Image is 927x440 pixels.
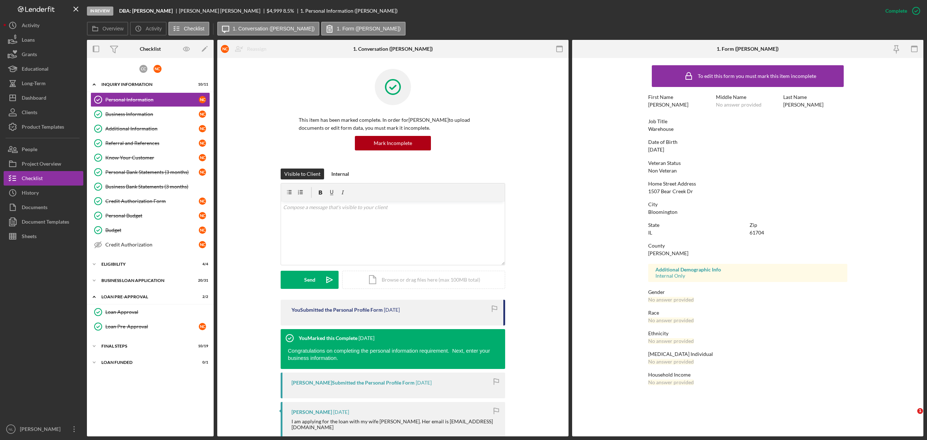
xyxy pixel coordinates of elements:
button: Clients [4,105,83,120]
button: Complete [878,4,923,18]
div: Personal Budget [105,213,199,219]
button: NCReassign [217,42,274,56]
div: [PERSON_NAME] [783,102,823,108]
a: Long-Term [4,76,83,91]
div: 10 / 11 [195,82,208,87]
a: Credit AuthorizationNC [91,237,210,252]
div: Clients [22,105,37,121]
button: Checklist [168,22,209,36]
div: [PERSON_NAME] Submitted the Personal Profile Form [291,380,415,386]
div: ELIGIBILITY [101,262,190,266]
div: N C [199,227,206,234]
div: [DATE] [648,147,664,153]
div: Internal Only [655,273,840,279]
div: Product Templates [22,120,64,136]
div: Complete [885,4,907,18]
a: Business InformationNC [91,107,210,121]
div: N C [199,323,206,330]
b: DBA: [PERSON_NAME] [119,8,173,14]
div: Bloomington [648,209,678,215]
a: Referral and ReferencesNC [91,136,210,150]
a: Document Templates [4,215,83,229]
div: 1. Conversation ([PERSON_NAME]) [353,46,433,52]
button: Overview [87,22,128,36]
div: 4 / 4 [195,262,208,266]
button: Activity [4,18,83,33]
div: 1. Personal Information ([PERSON_NAME]) [300,8,398,14]
div: Date of Birth [648,139,847,145]
button: 1. Form ([PERSON_NAME]) [321,22,406,36]
div: Warehouse [648,126,674,132]
button: Sheets [4,229,83,244]
div: Business Bank Statements (3 months) [105,184,210,190]
button: Dashboard [4,91,83,105]
button: Project Overview [4,157,83,171]
div: No answer provided [648,379,694,385]
div: No answer provided [648,359,694,365]
button: People [4,142,83,157]
span: Congratulations on completing the personal information requirement. Next, enter your business inf... [288,348,490,361]
div: No answer provided [648,297,694,303]
a: Loan Pre-ApprovalNC [91,319,210,334]
button: Documents [4,200,83,215]
div: Last Name [783,94,847,100]
div: Additional Information [105,126,199,132]
div: N C [199,111,206,118]
div: Reassign [247,42,267,56]
div: Non Veteran [648,168,677,174]
div: You Submitted the Personal Profile Form [291,307,383,313]
button: Educational [4,62,83,76]
label: Overview [102,26,123,32]
iframe: Intercom live chat [902,408,920,426]
a: Personal BudgetNC [91,208,210,223]
div: You Marked this Complete [299,335,357,341]
button: Product Templates [4,120,83,134]
div: Credit Authorization Form [105,198,199,204]
button: Loans [4,33,83,47]
div: Loan Approval [105,309,210,315]
div: BUSINESS LOAN APPLICATION [101,278,190,283]
label: Activity [146,26,162,32]
button: Visible to Client [281,169,324,179]
a: Personal Bank Statements (3 months)NC [91,165,210,179]
button: History [4,186,83,200]
div: People [22,142,37,158]
div: Sheets [22,229,37,245]
div: To edit this form you must mark this item incomplete [698,73,816,79]
div: Personal Information [105,97,199,103]
div: County [648,243,847,249]
div: Referral and References [105,140,199,146]
div: INQUIRY INFORMATION [101,82,190,87]
div: N C [199,241,206,248]
div: Send [304,271,315,289]
div: Loans [22,33,35,49]
button: Checklist [4,171,83,186]
button: Send [281,271,339,289]
div: 0 / 1 [195,360,208,365]
div: N C [221,45,229,53]
div: Checklist [140,46,161,52]
div: LOAN PRE-APPROVAL [101,295,190,299]
div: N C [199,212,206,219]
div: First Name [648,94,712,100]
div: Internal [331,169,349,179]
div: City [648,202,847,207]
label: 1. Form ([PERSON_NAME]) [337,26,401,32]
div: Veteran Status [648,160,847,166]
div: Middle Name [716,94,780,100]
div: Documents [22,200,47,216]
label: 1. Conversation ([PERSON_NAME]) [233,26,315,32]
div: 1. Form ([PERSON_NAME]) [717,46,779,52]
div: [PERSON_NAME] [PERSON_NAME] [179,8,267,14]
div: Visible to Client [284,169,320,179]
a: Credit Authorization FormNC [91,194,210,208]
div: Credit Authorization [105,242,199,248]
